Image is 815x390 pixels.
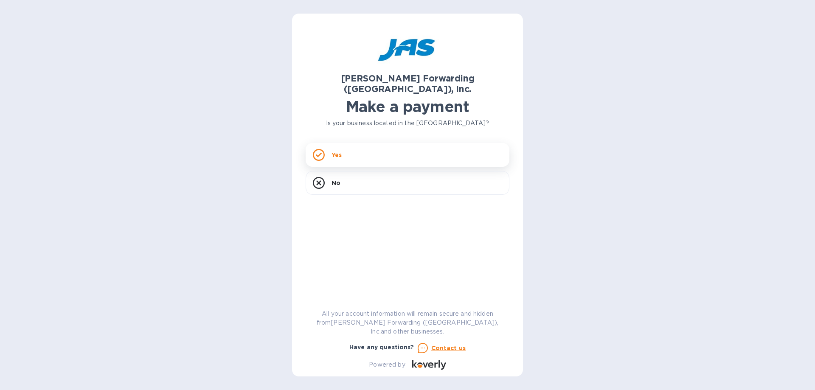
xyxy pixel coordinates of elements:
[306,119,509,128] p: Is your business located in the [GEOGRAPHIC_DATA]?
[341,73,475,94] b: [PERSON_NAME] Forwarding ([GEOGRAPHIC_DATA]), Inc.
[332,151,342,159] p: Yes
[306,309,509,336] p: All your account information will remain secure and hidden from [PERSON_NAME] Forwarding ([GEOGRA...
[349,344,414,351] b: Have any questions?
[306,98,509,115] h1: Make a payment
[332,179,340,187] p: No
[369,360,405,369] p: Powered by
[431,345,466,351] u: Contact us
